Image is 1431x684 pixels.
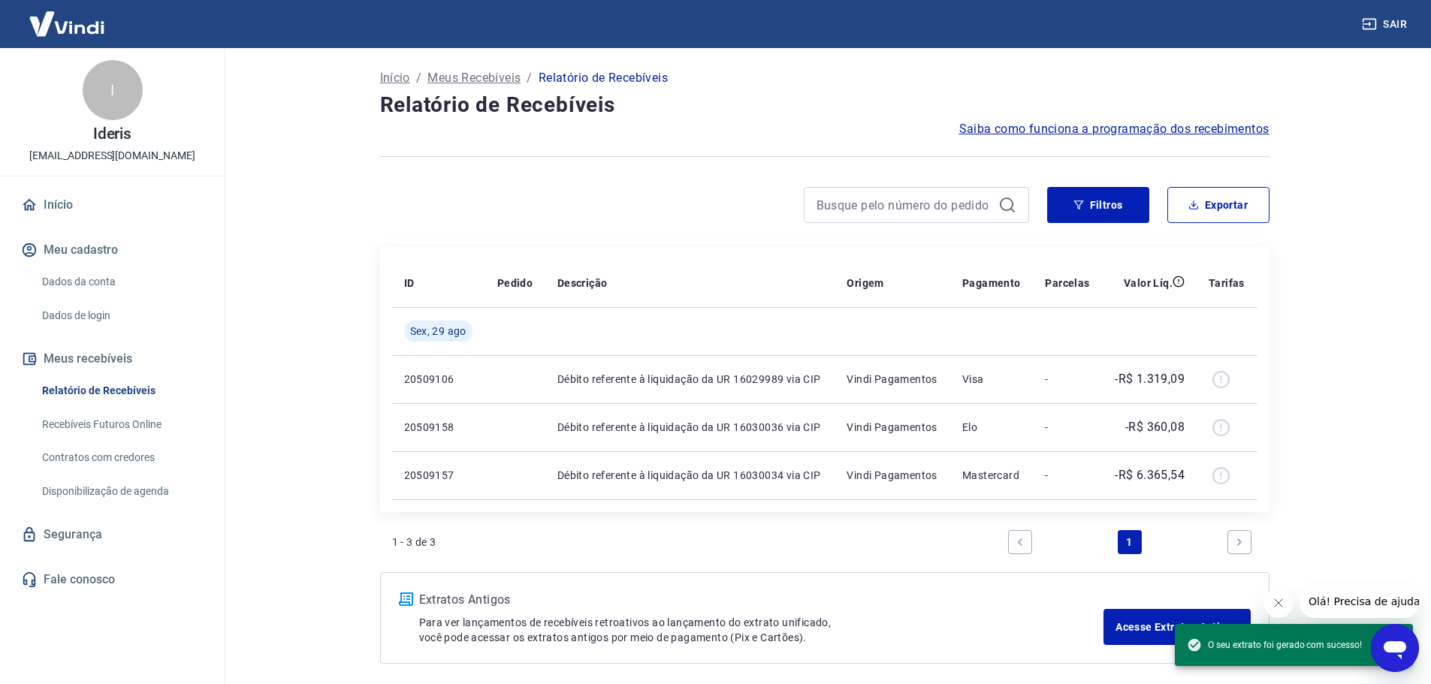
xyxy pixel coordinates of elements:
h4: Relatório de Recebíveis [380,90,1269,120]
p: Vindi Pagamentos [847,372,938,387]
a: Previous page [1008,530,1032,554]
a: Contratos com credores [36,442,207,473]
p: -R$ 360,08 [1125,418,1185,436]
a: Acesse Extratos Antigos [1103,609,1250,645]
a: Saiba como funciona a programação dos recebimentos [959,120,1269,138]
p: Para ver lançamentos de recebíveis retroativos ao lançamento do extrato unificado, você pode aces... [419,615,1104,645]
p: Ideris [93,126,132,142]
iframe: Botão para abrir a janela de mensagens [1371,624,1419,672]
p: / [416,69,421,87]
p: Visa [962,372,1021,387]
span: Olá! Precisa de ajuda? [9,11,126,23]
p: Débito referente à liquidação da UR 16030034 via CIP [557,468,823,483]
iframe: Mensagem da empresa [1300,585,1419,618]
button: Meus recebíveis [18,342,207,375]
a: Fale conosco [18,563,207,596]
p: Débito referente à liquidação da UR 16029989 via CIP [557,372,823,387]
a: Recebíveis Futuros Online [36,409,207,440]
p: / [527,69,532,87]
button: Meu cadastro [18,234,207,267]
p: Débito referente à liquidação da UR 16030036 via CIP [557,420,823,435]
a: Disponibilização de agenda [36,476,207,507]
p: 20509106 [404,372,473,387]
a: Segurança [18,518,207,551]
p: - [1045,420,1090,435]
p: Pagamento [962,276,1021,291]
a: Next page [1227,530,1251,554]
a: Meus Recebíveis [427,69,521,87]
p: Mastercard [962,468,1021,483]
button: Exportar [1167,187,1269,223]
p: Tarifas [1209,276,1245,291]
p: -R$ 6.365,54 [1115,466,1185,484]
p: [EMAIL_ADDRESS][DOMAIN_NAME] [29,148,195,164]
p: Extratos Antigos [419,591,1104,609]
button: Sair [1359,11,1413,38]
p: 20509157 [404,468,473,483]
a: Page 1 is your current page [1118,530,1142,554]
p: Vindi Pagamentos [847,468,938,483]
p: 20509158 [404,420,473,435]
p: Descrição [557,276,608,291]
p: Relatório de Recebíveis [539,69,668,87]
input: Busque pelo número do pedido [817,194,992,216]
p: - [1045,468,1090,483]
a: Relatório de Recebíveis [36,375,207,406]
a: Início [380,69,410,87]
p: Origem [847,276,883,291]
p: -R$ 1.319,09 [1115,370,1185,388]
p: Pedido [497,276,533,291]
a: Início [18,188,207,221]
p: - [1045,372,1090,387]
p: ID [404,276,415,291]
p: 1 - 3 de 3 [392,535,436,550]
span: Sex, 29 ago [410,324,466,339]
a: Dados da conta [36,267,207,297]
p: Vindi Pagamentos [847,420,938,435]
img: ícone [399,592,413,606]
iframe: Fechar mensagem [1263,588,1294,618]
p: Elo [962,420,1021,435]
button: Filtros [1047,187,1149,223]
div: I [83,60,143,120]
img: Vindi [18,1,116,47]
p: Valor Líq. [1124,276,1173,291]
span: O seu extrato foi gerado com sucesso! [1187,637,1362,652]
p: Parcelas [1045,276,1089,291]
ul: Pagination [1002,524,1257,560]
a: Dados de login [36,300,207,331]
